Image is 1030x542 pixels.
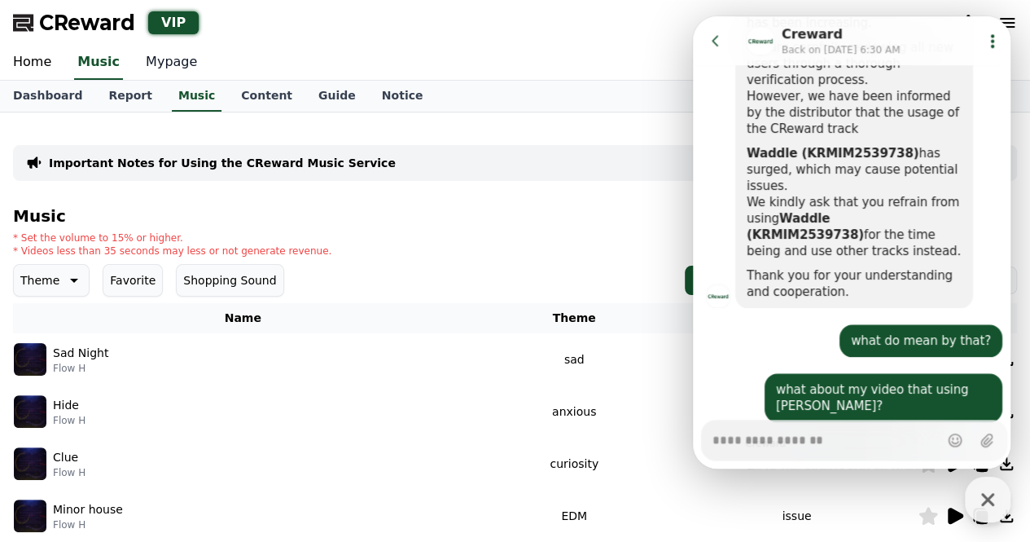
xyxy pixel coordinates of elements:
a: Guide [305,81,369,112]
p: Flow H [53,362,108,375]
td: anxious [472,386,675,438]
button: Theme [13,264,90,297]
th: Theme [472,303,675,333]
h4: Music [13,207,1017,225]
p: Hide [53,397,79,414]
span: CReward [39,10,135,36]
td: mystery [676,386,918,438]
a: Important Notes for Using the CReward Music Service [49,155,396,171]
a: CReward [13,10,135,36]
p: Flow H [53,518,123,531]
img: music [14,395,46,428]
img: music [14,447,46,480]
a: Report [95,81,165,112]
a: Music [74,46,123,80]
p: Minor house [53,501,123,518]
td: curiosity [472,438,675,490]
p: Clue [53,449,78,466]
img: music [14,343,46,376]
td: EDM [472,490,675,542]
button: Register Channel [685,266,815,295]
div: VIP [148,11,199,34]
p: Flow H [53,414,85,427]
th: Name [13,303,472,333]
p: * Videos less than 35 seconds may less or not generate revenue. [13,245,331,258]
a: Content [228,81,305,112]
a: Music [172,81,221,112]
a: Mypage [133,46,210,80]
p: Theme [20,269,59,292]
button: Shopping Sound [176,264,283,297]
a: Notice [369,81,436,112]
td: humor [676,438,918,490]
td: story [676,333,918,386]
p: Flow H [53,466,85,479]
th: Category [676,303,918,333]
iframe: Channel chat [693,16,1010,469]
p: Sad Night [53,345,108,362]
td: issue [676,490,918,542]
button: Favorite [103,264,163,297]
img: music [14,500,46,532]
td: sad [472,333,675,386]
p: * Set the volume to 15% or higher. [13,231,331,245]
